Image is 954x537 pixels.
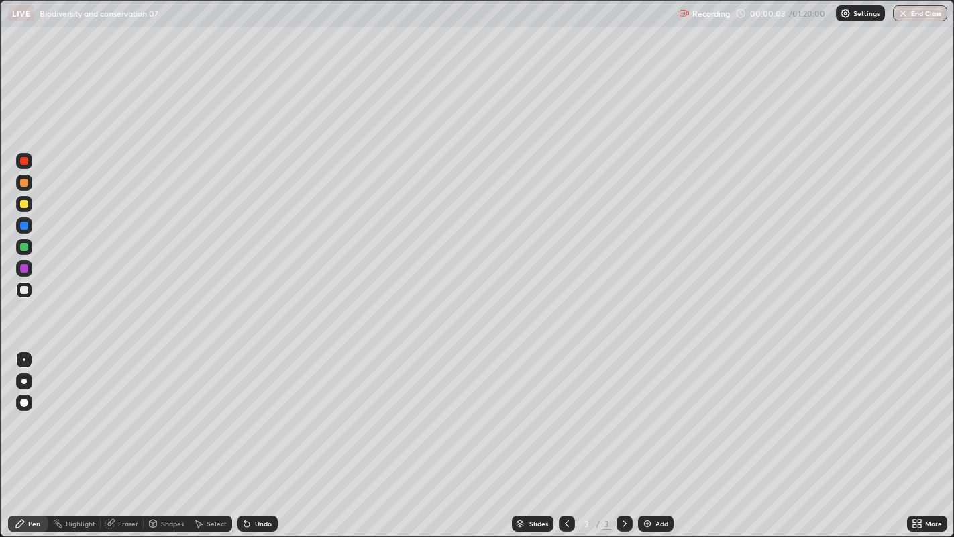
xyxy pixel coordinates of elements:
[40,8,158,19] p: Biodiversity and conservation 07
[28,520,40,527] div: Pen
[853,10,880,17] p: Settings
[118,520,138,527] div: Eraser
[679,8,690,19] img: recording.375f2c34.svg
[603,518,611,530] div: 3
[840,8,851,19] img: class-settings-icons
[161,520,184,527] div: Shapes
[66,520,95,527] div: Highlight
[925,520,942,527] div: More
[596,520,600,528] div: /
[642,518,653,529] img: add-slide-button
[207,520,227,527] div: Select
[529,520,548,527] div: Slides
[255,520,272,527] div: Undo
[580,520,594,528] div: 3
[692,9,730,19] p: Recording
[898,8,908,19] img: end-class-cross
[12,8,30,19] p: LIVE
[655,520,668,527] div: Add
[893,5,947,21] button: End Class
